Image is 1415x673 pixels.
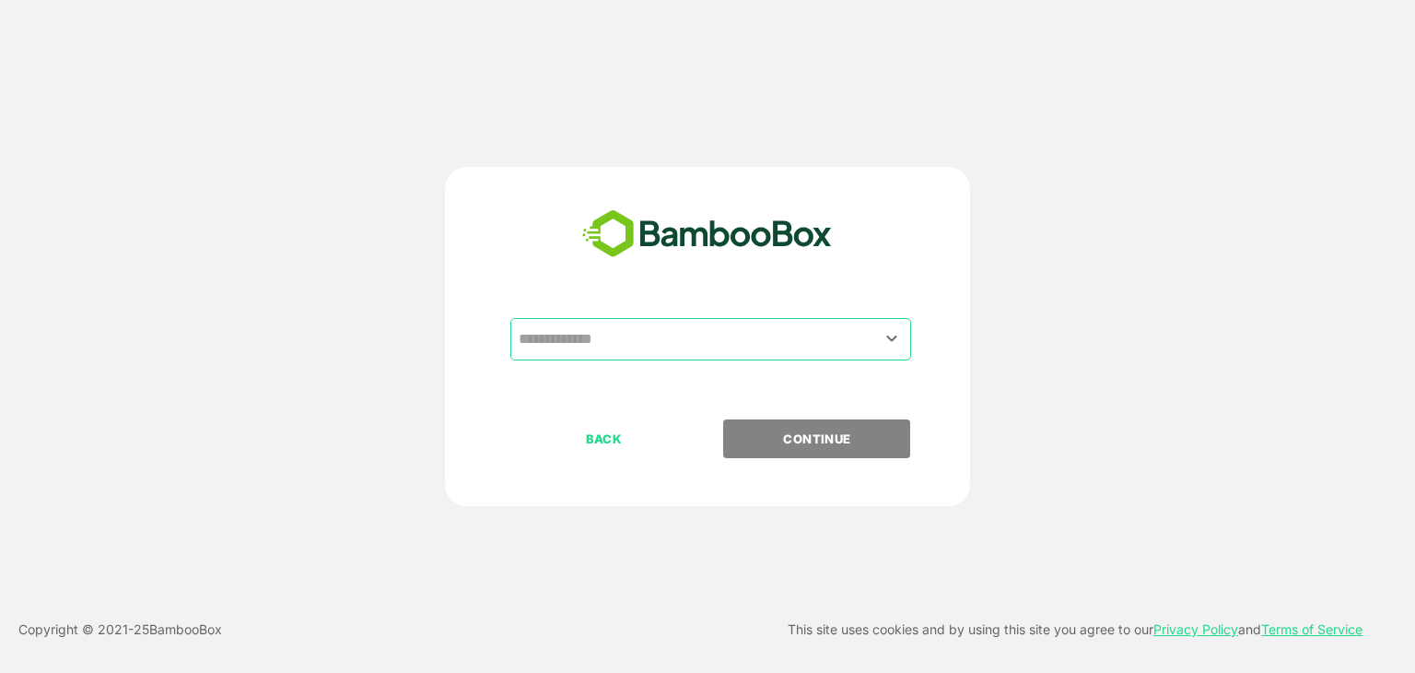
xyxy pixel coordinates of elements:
button: CONTINUE [723,419,910,458]
img: bamboobox [572,204,842,265]
p: BACK [512,429,696,449]
a: Privacy Policy [1153,621,1238,637]
button: BACK [510,419,697,458]
a: Terms of Service [1261,621,1362,637]
p: This site uses cookies and by using this site you agree to our and [788,619,1362,641]
p: CONTINUE [725,429,909,449]
button: Open [880,326,905,351]
p: Copyright © 2021- 25 BambooBox [18,619,222,641]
